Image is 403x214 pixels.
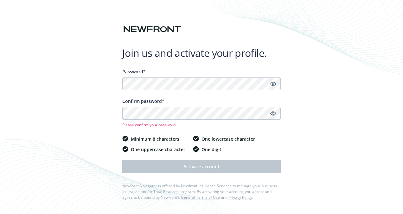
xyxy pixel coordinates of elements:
[122,69,146,75] span: Password*
[269,110,277,117] a: Show password
[122,98,164,104] span: Confirm password*
[269,80,277,88] a: Show password
[201,146,221,153] span: One digit
[122,47,281,59] h1: Join us and activate your profile.
[201,136,255,142] span: One lowercase character
[131,146,185,153] span: One uppercase character
[122,122,281,128] span: Please confirm your password
[131,136,179,142] span: Minimum 8 characters
[122,107,281,120] input: Confirm your unique password...
[122,160,281,173] button: Activate account
[181,195,220,200] a: General Terms of Use
[122,183,281,200] div: Newfront Navigator is offered by Newfront Insurance Services to manage your business insurance an...
[183,164,220,170] span: Activate account
[228,195,252,200] a: Privacy Policy
[122,77,281,90] input: Enter a unique password...
[122,24,182,35] img: Newfront logo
